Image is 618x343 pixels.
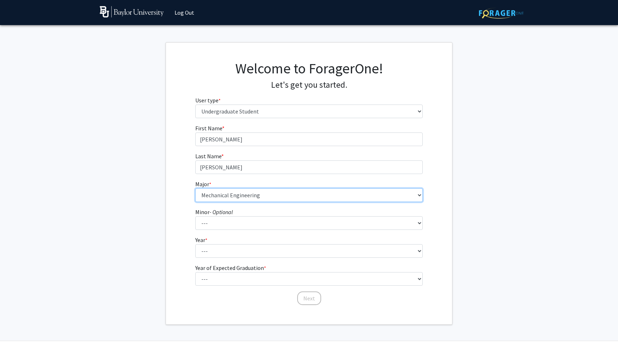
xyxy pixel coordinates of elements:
h4: Let's get you started. [195,80,423,90]
iframe: Chat [5,311,30,338]
label: User type [195,96,221,105]
label: Year [195,236,207,244]
label: Major [195,180,211,188]
span: First Name [195,125,222,132]
i: - Optional [210,208,233,216]
h1: Welcome to ForagerOne! [195,60,423,77]
button: Next [297,291,321,305]
label: Minor [195,208,233,216]
img: Baylor University Logo [100,6,164,18]
label: Year of Expected Graduation [195,264,266,272]
span: Last Name [195,153,221,160]
img: ForagerOne Logo [479,8,524,19]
